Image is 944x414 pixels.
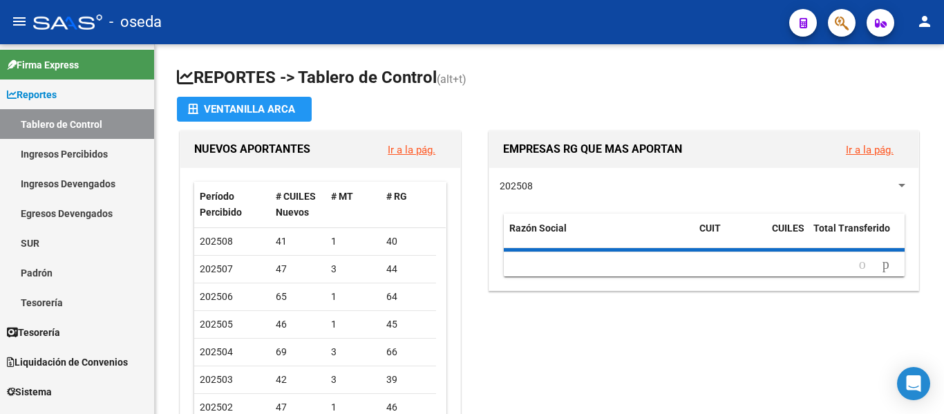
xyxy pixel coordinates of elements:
mat-icon: person [916,13,933,30]
datatable-header-cell: Razón Social [504,214,694,259]
button: Ir a la pág. [835,137,905,162]
datatable-header-cell: CUIT [694,214,766,259]
span: Reportes [7,87,57,102]
datatable-header-cell: # MT [325,182,381,227]
span: 202508 [200,236,233,247]
span: 202503 [200,374,233,385]
span: 202504 [200,346,233,357]
span: Liquidación de Convenios [7,355,128,370]
mat-icon: menu [11,13,28,30]
span: 202505 [200,319,233,330]
button: Ir a la pág. [377,137,446,162]
datatable-header-cell: # CUILES Nuevos [270,182,325,227]
span: CUILES [772,223,804,234]
h1: REPORTES -> Tablero de Control [177,66,922,91]
div: 44 [386,261,431,277]
datatable-header-cell: Total Transferido [808,214,905,259]
a: go to previous page [853,257,872,272]
div: 42 [276,372,320,388]
span: NUEVOS APORTANTES [194,142,310,156]
div: 45 [386,317,431,332]
span: CUIT [699,223,721,234]
span: 202502 [200,402,233,413]
span: Firma Express [7,57,79,73]
button: Ventanilla ARCA [177,97,312,122]
div: 39 [386,372,431,388]
div: 40 [386,234,431,250]
div: 1 [331,234,375,250]
a: Ir a la pág. [388,144,435,156]
div: 47 [276,261,320,277]
div: 66 [386,344,431,360]
div: 3 [331,372,375,388]
datatable-header-cell: CUILES [766,214,808,259]
div: 41 [276,234,320,250]
div: 3 [331,261,375,277]
span: Sistema [7,384,52,399]
a: Ir a la pág. [846,144,894,156]
span: # RG [386,191,407,202]
span: 202506 [200,291,233,302]
span: # MT [331,191,353,202]
span: Total Transferido [813,223,890,234]
span: (alt+t) [437,73,466,86]
div: 69 [276,344,320,360]
a: go to next page [876,257,896,272]
span: 202508 [500,180,533,191]
span: - oseda [109,7,162,37]
span: Tesorería [7,325,60,340]
div: 64 [386,289,431,305]
span: Razón Social [509,223,567,234]
span: # CUILES Nuevos [276,191,316,218]
datatable-header-cell: # RG [381,182,436,227]
div: 1 [331,317,375,332]
div: Ventanilla ARCA [188,97,301,122]
div: 46 [276,317,320,332]
div: Open Intercom Messenger [897,367,930,400]
div: 1 [331,289,375,305]
div: 65 [276,289,320,305]
datatable-header-cell: Período Percibido [194,182,270,227]
span: 202507 [200,263,233,274]
div: 3 [331,344,375,360]
span: Período Percibido [200,191,242,218]
span: EMPRESAS RG QUE MAS APORTAN [503,142,682,156]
